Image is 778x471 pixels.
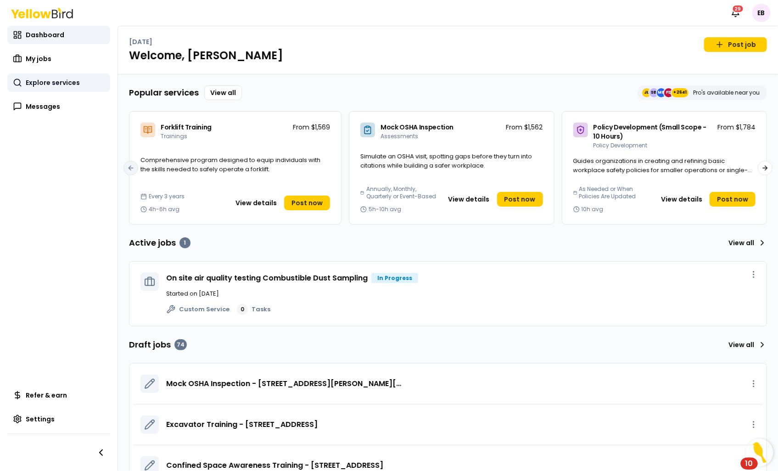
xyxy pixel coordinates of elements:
span: Every 3 years [149,193,185,200]
span: As Needed or When Policies Are Updated [579,185,652,200]
h3: Active jobs [129,236,190,249]
span: +2641 [673,88,687,97]
span: Annually, Monthly, Quarterly or Event-Based [366,185,439,200]
span: Dashboard [26,30,64,39]
p: From $1,569 [293,123,330,132]
div: 0 [237,304,248,315]
button: Open Resource Center, 10 new notifications [746,439,773,466]
span: 5h-10h avg [369,206,401,213]
span: Simulate an OSHA visit, spotting gaps before they turn into citations while building a safer work... [360,152,532,170]
div: 29 [732,5,744,13]
h1: Welcome, [PERSON_NAME] [129,48,767,63]
a: My jobs [7,50,110,68]
span: Settings [26,415,55,424]
span: Forklift Training [161,123,212,132]
a: Settings [7,410,110,428]
a: 0Tasks [237,304,270,315]
span: My jobs [26,54,51,63]
a: View all [204,85,242,100]
p: Pro's available near you [693,89,760,96]
a: Messages [7,97,110,116]
a: Post now [284,196,330,210]
button: View details [655,192,708,207]
a: Post now [497,192,543,207]
span: FD [664,88,673,97]
span: Refer & earn [26,391,67,400]
a: Post job [704,37,767,52]
span: Guides organizations in creating and refining basic workplace safety policies for smaller operati... [573,157,752,183]
p: From $1,784 [717,123,756,132]
span: Assessments [381,132,418,140]
span: 10h avg [582,206,604,213]
a: Mock OSHA Inspection - [STREET_ADDRESS][PERSON_NAME][PERSON_NAME] [166,378,401,389]
span: EB [752,4,771,22]
div: 74 [174,339,187,350]
button: View details [443,192,495,207]
h3: Popular services [129,86,199,99]
p: [DATE] [129,37,152,46]
p: Started on [DATE] [166,289,756,298]
a: View all [725,337,767,352]
span: Post now [504,195,536,204]
span: Messages [26,102,60,111]
a: View all [725,235,767,250]
span: Trainings [161,132,187,140]
span: Custom Service [179,305,229,314]
span: Explore services [26,78,80,87]
span: 4h-6h avg [149,206,179,213]
span: SB [649,88,659,97]
div: In Progress [371,273,418,283]
button: 29 [727,4,745,22]
span: Post now [291,198,323,207]
a: Refer & earn [7,386,110,404]
a: Dashboard [7,26,110,44]
span: MB [657,88,666,97]
span: JL [642,88,651,97]
span: Policy Development [593,141,648,149]
span: Mock OSHA Inspection [381,123,453,132]
a: Explore services [7,73,110,92]
div: 1 [179,237,190,248]
a: Post now [710,192,756,207]
a: Excavator Training - [STREET_ADDRESS] [166,419,318,430]
button: View details [230,196,282,210]
p: From $1,562 [506,123,543,132]
span: Policy Development (Small Scope - 10 Hours) [593,123,706,141]
span: Comprehensive program designed to equip individuals with the skills needed to safely operate a fo... [140,156,320,174]
a: Confined Space Awareness Training - [STREET_ADDRESS] [166,460,383,471]
h3: Draft jobs [129,338,187,351]
span: Post now [717,195,748,204]
a: On site air quality testing Combustible Dust Sampling [166,273,368,283]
